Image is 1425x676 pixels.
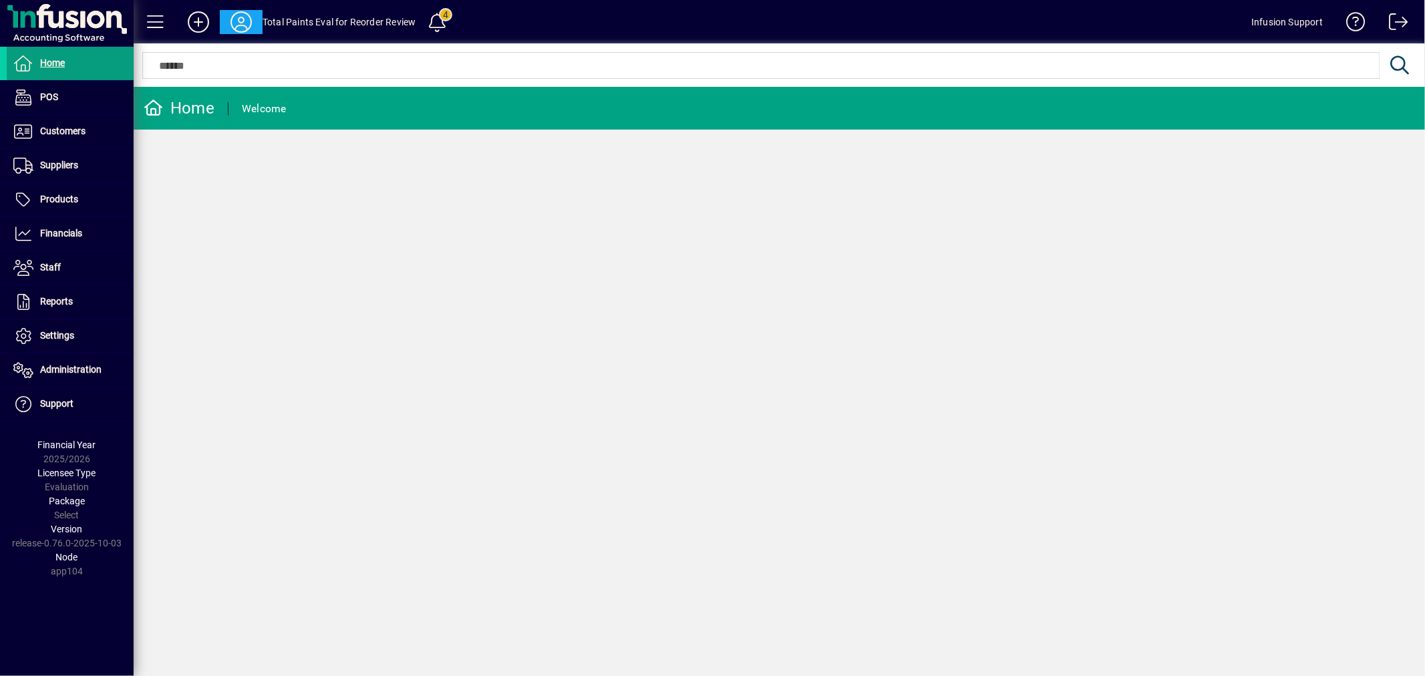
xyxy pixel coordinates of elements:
[40,92,58,102] span: POS
[56,552,78,562] span: Node
[40,364,102,375] span: Administration
[40,194,78,204] span: Products
[1336,3,1366,46] a: Knowledge Base
[177,10,220,34] button: Add
[38,440,96,450] span: Financial Year
[40,126,86,136] span: Customers
[263,11,416,33] div: Total Paints Eval for Reorder Review
[51,524,83,534] span: Version
[7,353,134,387] a: Administration
[7,81,134,114] a: POS
[40,330,74,341] span: Settings
[7,387,134,421] a: Support
[7,149,134,182] a: Suppliers
[1379,3,1408,46] a: Logout
[1251,11,1323,33] div: Infusion Support
[7,183,134,216] a: Products
[220,10,263,34] button: Profile
[40,160,78,170] span: Suppliers
[49,496,85,506] span: Package
[40,296,73,307] span: Reports
[7,115,134,148] a: Customers
[40,228,82,238] span: Financials
[7,251,134,285] a: Staff
[7,217,134,250] a: Financials
[7,319,134,353] a: Settings
[40,57,65,68] span: Home
[38,468,96,478] span: Licensee Type
[40,398,73,409] span: Support
[144,98,214,119] div: Home
[40,262,61,273] span: Staff
[7,285,134,319] a: Reports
